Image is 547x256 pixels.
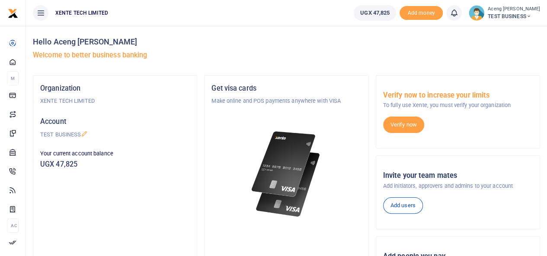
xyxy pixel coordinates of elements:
[33,37,540,47] h4: Hello Aceng [PERSON_NAME]
[211,84,361,93] h5: Get visa cards
[40,149,190,158] p: Your current account balance
[249,126,324,222] img: xente-_physical_cards.png
[360,9,390,17] span: UGX 47,825
[52,9,112,17] span: XENTE TECH LIMITED
[488,6,540,13] small: Aceng [PERSON_NAME]
[40,84,190,93] h5: Organization
[400,6,443,20] span: Add money
[211,97,361,105] p: Make online and POS payments anywhere with VISA
[40,117,190,126] h5: Account
[383,117,424,133] a: Verify now
[469,5,484,21] img: profile-user
[383,197,423,214] a: Add users
[7,71,19,85] li: M
[33,51,540,60] h5: Welcome to better business banking
[383,171,533,180] h5: Invite your team mates
[354,5,396,21] a: UGX 47,825
[8,8,18,19] img: logo-small
[488,13,540,20] span: TEST BUSINESS
[469,5,540,21] a: profile-user Aceng [PERSON_NAME] TEST BUSINESS
[383,91,533,100] h5: Verify now to increase your limits
[40,97,190,105] p: XENTE TECH LIMITED
[400,6,443,20] li: Toup your wallet
[400,9,443,16] a: Add money
[40,160,190,169] h5: UGX 47,825
[40,130,190,139] p: TEST BUSINESS
[350,5,400,21] li: Wallet ballance
[8,9,18,16] a: logo-small logo-large logo-large
[7,218,19,233] li: Ac
[383,182,533,190] p: Add initiators, approvers and admins to your account
[383,101,533,110] p: To fully use Xente, you must verify your organization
